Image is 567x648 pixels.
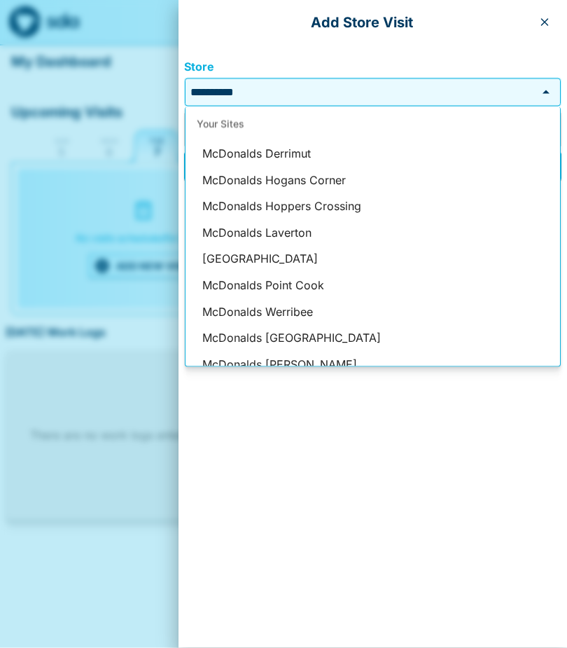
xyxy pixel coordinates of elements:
li: McDonalds Hogans Corner [185,167,560,194]
p: Add Store Visit [190,11,533,34]
div: Your Sites [185,107,560,141]
li: [GEOGRAPHIC_DATA] [185,246,560,273]
li: McDonalds Point Cook [185,273,560,299]
button: Start Now [184,113,373,147]
label: Store [184,59,561,75]
li: McDonalds Derrimut [185,141,560,167]
li: McDonalds Hoppers Crossing [185,193,560,220]
div: Now or Scheduled [184,113,561,147]
li: McDonalds [GEOGRAPHIC_DATA] [185,325,560,352]
li: McDonalds [PERSON_NAME] [185,352,560,378]
li: McDonalds Laverton [185,220,560,247]
button: Close [536,83,556,102]
button: ADD VISIT [184,153,561,181]
li: McDonalds Werribee [185,299,560,326]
